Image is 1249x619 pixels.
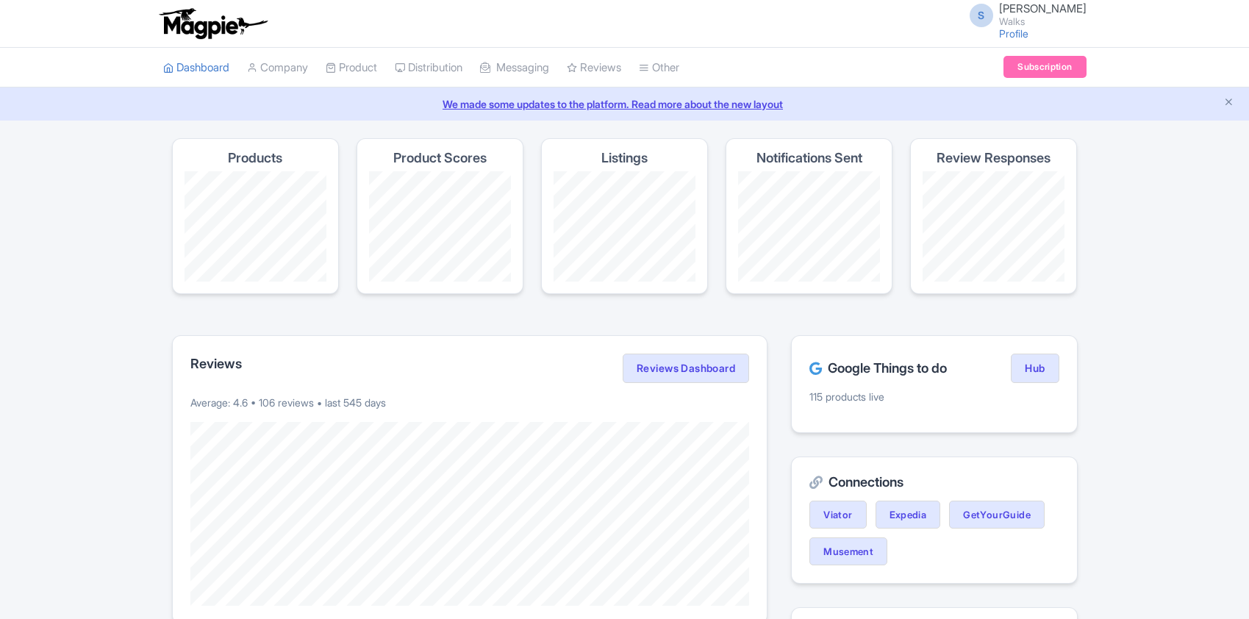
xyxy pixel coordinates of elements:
[190,357,242,371] h2: Reviews
[480,48,549,88] a: Messaging
[809,501,866,529] a: Viator
[567,48,621,88] a: Reviews
[970,4,993,27] span: S
[937,151,1051,165] h4: Review Responses
[999,27,1028,40] a: Profile
[9,96,1240,112] a: We made some updates to the platform. Read more about the new layout
[190,395,750,410] p: Average: 4.6 • 106 reviews • last 545 days
[228,151,282,165] h4: Products
[395,48,462,88] a: Distribution
[639,48,679,88] a: Other
[1011,354,1059,383] a: Hub
[756,151,862,165] h4: Notifications Sent
[999,17,1087,26] small: Walks
[393,151,487,165] h4: Product Scores
[247,48,308,88] a: Company
[961,3,1087,26] a: S [PERSON_NAME] Walks
[809,537,887,565] a: Musement
[809,361,947,376] h2: Google Things to do
[601,151,648,165] h4: Listings
[876,501,941,529] a: Expedia
[156,7,270,40] img: logo-ab69f6fb50320c5b225c76a69d11143b.png
[809,389,1059,404] p: 115 products live
[163,48,229,88] a: Dashboard
[1003,56,1086,78] a: Subscription
[623,354,749,383] a: Reviews Dashboard
[999,1,1087,15] span: [PERSON_NAME]
[809,475,1059,490] h2: Connections
[326,48,377,88] a: Product
[1223,95,1234,112] button: Close announcement
[949,501,1045,529] a: GetYourGuide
